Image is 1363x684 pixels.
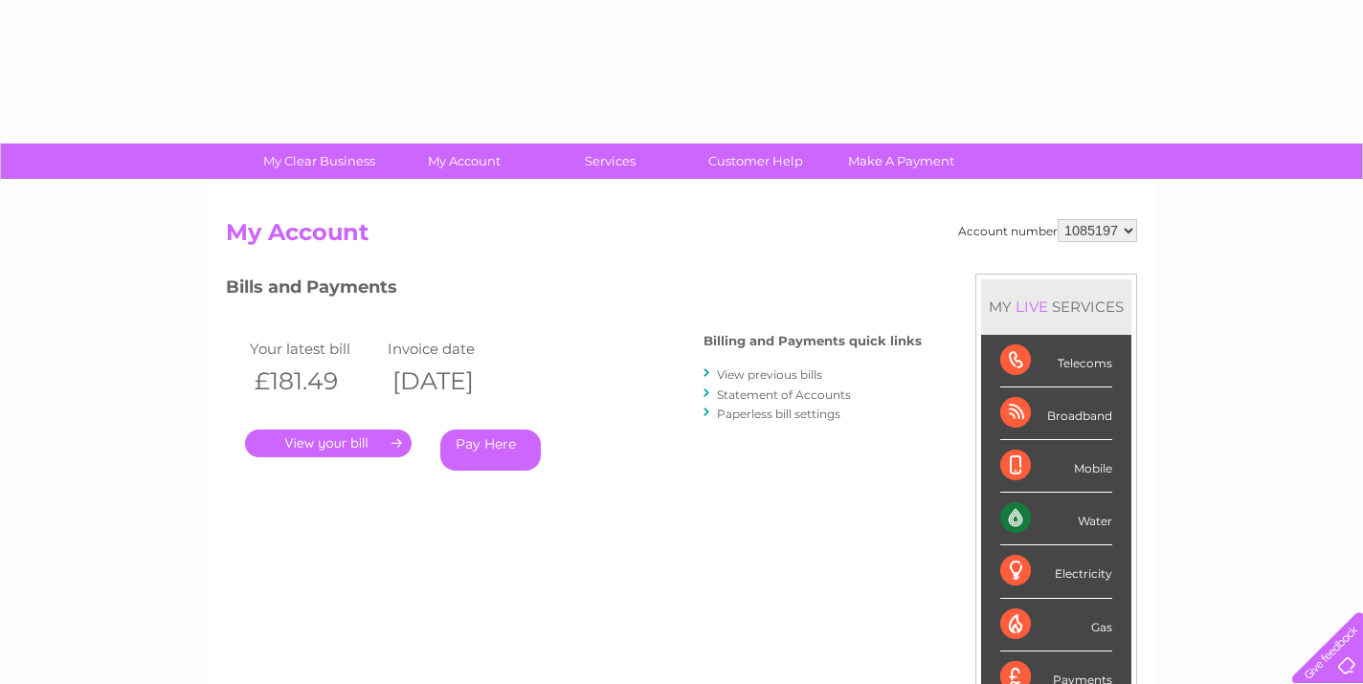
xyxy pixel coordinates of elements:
[245,362,383,401] th: £181.49
[245,336,383,362] td: Your latest bill
[226,219,1137,255] h2: My Account
[245,430,412,457] a: .
[383,362,521,401] th: [DATE]
[981,279,1131,334] div: MY SERVICES
[704,334,922,348] h4: Billing and Payments quick links
[1000,440,1112,493] div: Mobile
[531,143,689,179] a: Services
[822,143,980,179] a: Make A Payment
[1000,599,1112,651] div: Gas
[1012,298,1052,316] div: LIVE
[1000,387,1112,440] div: Broadband
[958,219,1137,242] div: Account number
[1000,335,1112,387] div: Telecoms
[717,407,840,421] a: Paperless bill settings
[383,336,521,362] td: Invoice date
[677,143,835,179] a: Customer Help
[1000,545,1112,598] div: Electricity
[386,143,544,179] a: My Account
[240,143,398,179] a: My Clear Business
[226,274,922,307] h3: Bills and Payments
[717,387,851,402] a: Statement of Accounts
[1000,493,1112,545] div: Water
[717,367,822,382] a: View previous bills
[440,430,541,471] a: Pay Here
